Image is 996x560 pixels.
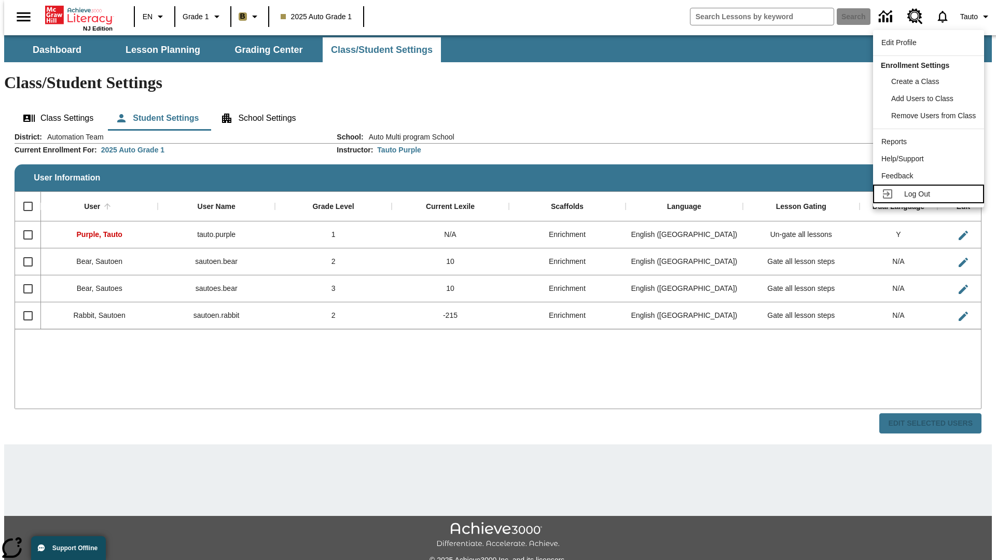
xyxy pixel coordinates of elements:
span: Feedback [881,172,913,180]
span: Help/Support [881,155,924,163]
span: Edit Profile [881,38,917,47]
span: Create a Class [891,77,939,86]
span: Log Out [904,190,930,198]
span: Remove Users from Class [891,111,976,120]
span: Add Users to Class [891,94,953,103]
span: Reports [881,137,907,146]
span: Enrollment Settings [881,61,949,69]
